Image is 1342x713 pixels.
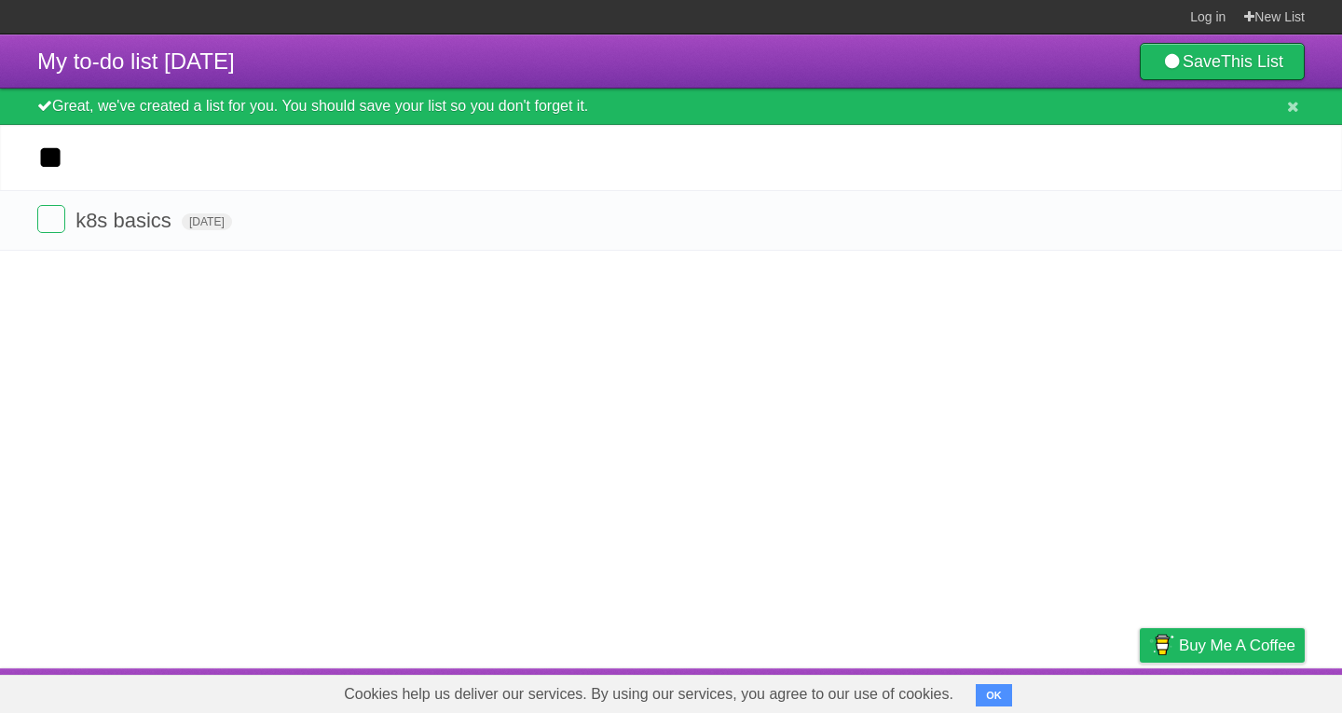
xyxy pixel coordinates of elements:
button: OK [976,684,1012,706]
span: k8s basics [75,209,176,232]
span: Buy me a coffee [1179,629,1295,662]
label: Done [37,205,65,233]
a: SaveThis List [1140,43,1305,80]
a: Terms [1052,673,1093,708]
a: About [892,673,931,708]
span: My to-do list [DATE] [37,48,235,74]
span: Cookies help us deliver our services. By using our services, you agree to our use of cookies. [325,676,972,713]
a: Buy me a coffee [1140,628,1305,663]
b: This List [1221,52,1283,71]
a: Developers [953,673,1029,708]
a: Privacy [1116,673,1164,708]
a: Suggest a feature [1187,673,1305,708]
span: [DATE] [182,213,232,230]
img: Buy me a coffee [1149,629,1174,661]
